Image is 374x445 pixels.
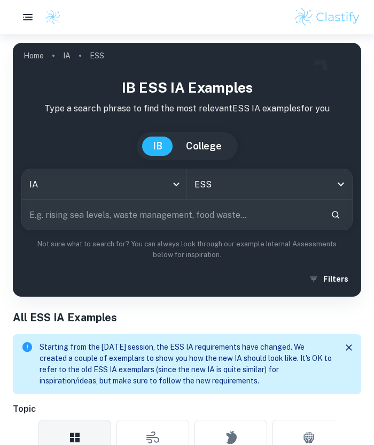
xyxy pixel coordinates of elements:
p: Not sure what to search for? You can always look through our example Internal Assessments below f... [21,239,353,261]
h1: IB ESS IA examples [21,77,353,98]
img: Clastify logo [45,9,61,25]
p: Type a search phrase to find the most relevant ESS IA examples for you [21,102,353,115]
h1: All ESS IA Examples [13,310,361,326]
h6: Topic [13,403,361,416]
a: IA [63,48,71,63]
button: College [175,137,232,156]
button: Filters [306,269,353,289]
button: IB [142,137,173,156]
p: ESS [90,50,104,62]
button: Close [341,340,357,356]
img: profile cover [13,43,361,297]
div: IA [22,169,186,199]
a: Home [24,48,44,63]
button: Search [326,206,345,224]
a: Clastify logo [38,9,61,25]
button: Open [333,177,348,192]
p: Starting from the [DATE] session, the ESS IA requirements have changed. We created a couple of ex... [40,342,332,387]
img: Clastify logo [293,6,361,28]
input: E.g. rising sea levels, waste management, food waste... [22,200,322,230]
